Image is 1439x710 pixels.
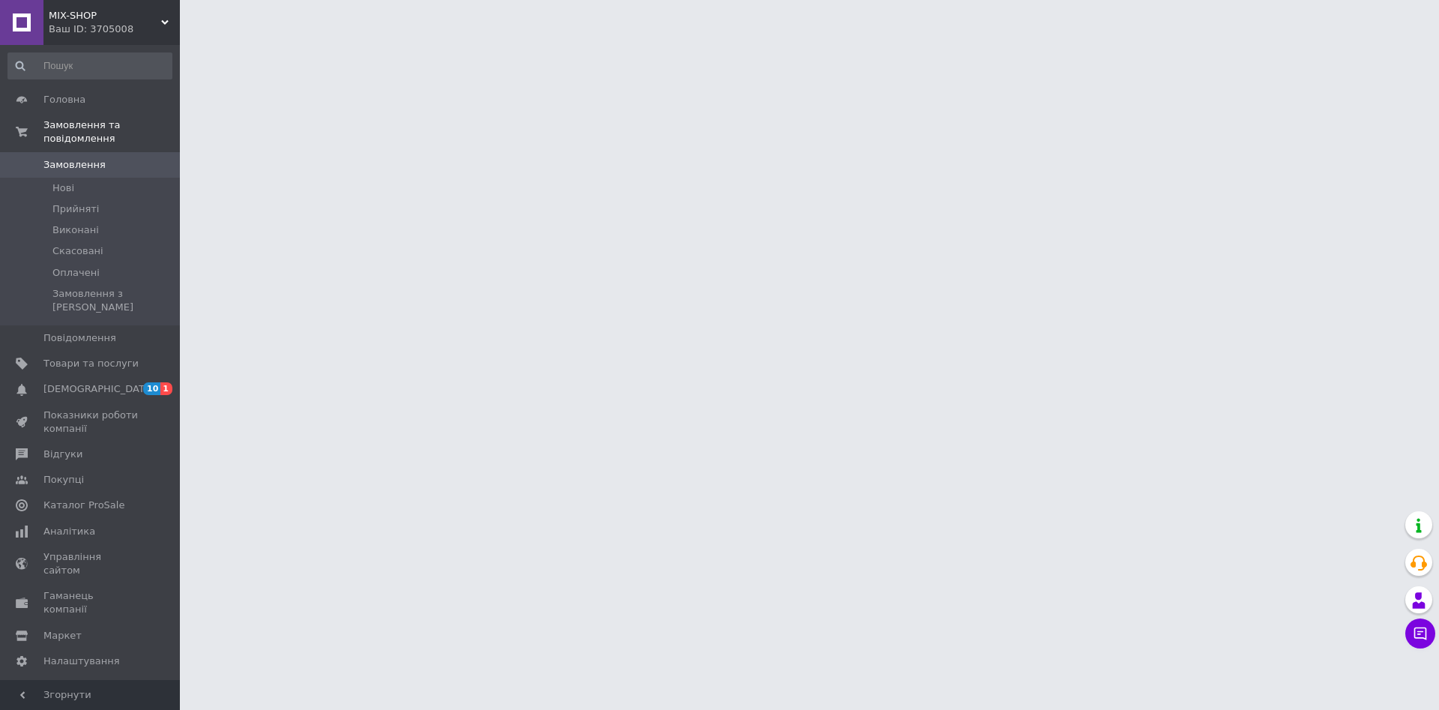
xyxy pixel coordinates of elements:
span: MIX-SHOP [49,9,161,22]
span: Налаштування [43,655,120,668]
span: Гаманець компанії [43,589,139,616]
span: 1 [160,382,172,395]
span: Виконані [52,223,99,237]
div: Ваш ID: 3705008 [49,22,180,36]
span: Скасовані [52,244,103,258]
span: Замовлення та повідомлення [43,118,180,145]
span: Нові [52,181,74,195]
span: Аналітика [43,525,95,538]
span: [DEMOGRAPHIC_DATA] [43,382,154,396]
span: Головна [43,93,85,106]
span: Оплачені [52,266,100,280]
span: Повідомлення [43,331,116,345]
span: Прийняті [52,202,99,216]
span: Управління сайтом [43,550,139,577]
input: Пошук [7,52,172,79]
span: Замовлення з [PERSON_NAME] [52,287,171,314]
button: Чат з покупцем [1405,619,1435,649]
span: Замовлення [43,158,106,172]
span: Товари та послуги [43,357,139,370]
span: 10 [143,382,160,395]
span: Маркет [43,629,82,643]
span: Каталог ProSale [43,499,124,512]
span: Показники роботи компанії [43,409,139,436]
span: Відгуки [43,448,82,461]
span: Покупці [43,473,84,487]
